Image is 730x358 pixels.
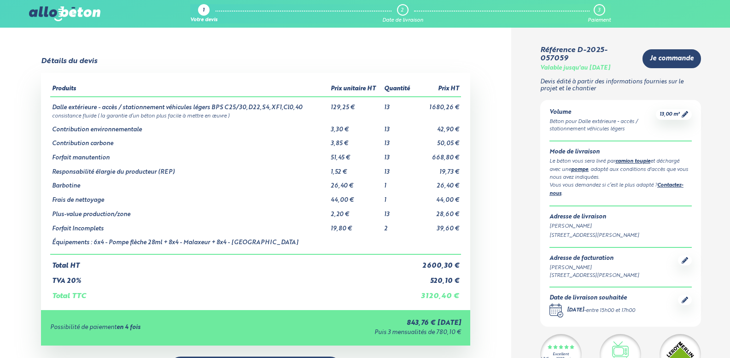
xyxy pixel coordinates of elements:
[50,232,329,254] td: Équipements : 6x4 - Pompe flèche 28ml + 8x4 - Malaxeur + 8x4 - [GEOGRAPHIC_DATA]
[549,223,692,230] div: [PERSON_NAME]
[50,82,329,97] th: Produits
[415,204,461,218] td: 28,60 €
[549,295,635,302] div: Date de livraison souhaitée
[549,182,692,198] div: Vous vous demandez si c’est le plus adapté ? .
[329,82,382,97] th: Prix unitaire HT
[642,49,701,68] a: Je commande
[415,133,461,147] td: 50,05 €
[50,218,329,233] td: Forfait Incomplets
[382,147,415,162] td: 13
[329,204,382,218] td: 2,20 €
[549,232,692,240] div: [STREET_ADDRESS][PERSON_NAME]
[549,118,656,134] div: Béton pour Dalle extérieure - accès / stationnement véhicules légers
[415,97,461,112] td: 1 680,26 €
[260,329,461,336] div: Puis 3 mensualités de 780,10 €
[41,57,97,65] div: Détails du devis
[415,218,461,233] td: 39,60 €
[540,65,610,72] div: Valable jusqu'au [DATE]
[588,18,611,23] div: Paiement
[567,307,635,315] div: -
[540,79,701,92] p: Devis édité à partir des informations fournies sur le projet et le chantier
[415,119,461,134] td: 42,90 €
[588,4,611,23] a: 3 Paiement
[329,190,382,204] td: 44,00 €
[415,162,461,176] td: 19,73 €
[329,97,382,112] td: 129,25 €
[401,7,403,13] div: 2
[329,147,382,162] td: 51,45 €
[382,97,415,112] td: 13
[549,149,692,156] div: Mode de livraison
[382,162,415,176] td: 13
[382,4,423,23] a: 2 Date de livraison
[549,158,692,182] div: Le béton vous sera livré par et déchargé avec une , adapté aux conditions d'accès que vous nous a...
[329,218,382,233] td: 19,80 €
[553,352,569,357] div: Excellent
[50,324,260,331] div: Possibilité de paiement
[567,307,584,315] div: [DATE]
[598,7,600,13] div: 3
[50,147,329,162] td: Forfait manutention
[571,167,588,172] a: pompe
[29,6,100,21] img: allobéton
[415,176,461,190] td: 26,40 €
[50,162,329,176] td: Responsabilité élargie du producteur (REP)
[586,307,635,315] div: entre 15h00 et 17h00
[415,190,461,204] td: 44,00 €
[415,254,461,270] td: 2 600,30 €
[260,319,461,327] div: 843,76 € [DATE]
[382,18,423,23] div: Date de livraison
[415,285,461,300] td: 3 120,40 €
[382,119,415,134] td: 13
[329,133,382,147] td: 3,85 €
[117,324,140,330] strong: en 4 fois
[382,218,415,233] td: 2
[549,264,639,272] div: [PERSON_NAME]
[203,8,204,14] div: 1
[329,119,382,134] td: 3,30 €
[50,112,461,119] td: consistance fluide ( la garantie d’un béton plus facile à mettre en œuvre )
[615,159,650,164] a: camion toupie
[415,82,461,97] th: Prix HT
[50,190,329,204] td: Frais de nettoyage
[650,55,694,63] span: Je commande
[549,109,656,116] div: Volume
[190,4,217,23] a: 1 Votre devis
[329,162,382,176] td: 1,52 €
[648,322,720,348] iframe: Help widget launcher
[382,176,415,190] td: 1
[50,270,415,285] td: TVA 20%
[329,176,382,190] td: 26,40 €
[415,270,461,285] td: 520,10 €
[382,133,415,147] td: 13
[50,176,329,190] td: Barbotine
[50,204,329,218] td: Plus-value production/zone
[50,285,415,300] td: Total TTC
[50,254,415,270] td: Total HT
[50,133,329,147] td: Contribution carbone
[50,119,329,134] td: Contribution environnementale
[382,82,415,97] th: Quantité
[50,97,329,112] td: Dalle extérieure - accès / stationnement véhicules légers BPS C25/30,D22,S4,XF1,Cl0,40
[540,46,635,63] div: Référence D-2025-057059
[549,214,692,221] div: Adresse de livraison
[415,147,461,162] td: 668,80 €
[549,272,639,280] div: [STREET_ADDRESS][PERSON_NAME]
[382,204,415,218] td: 13
[382,190,415,204] td: 1
[190,18,217,23] div: Votre devis
[549,255,639,262] div: Adresse de facturation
